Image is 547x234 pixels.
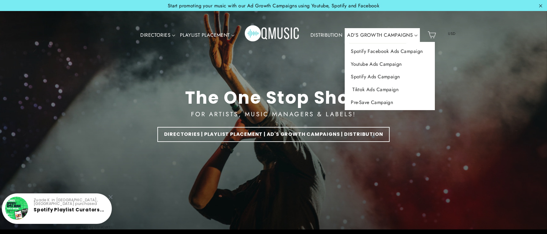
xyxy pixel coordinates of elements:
[34,206,104,213] a: Spotify Playlist Curators...
[157,127,390,142] a: DIRECTORIES | PLAYLIST PLACEMENT | AD'S GROWTH CAMPAIGNS | DISTRIBUTION
[345,28,420,42] a: AD'S GROWTH CAMPAIGNS
[345,58,435,71] a: Youtube Ads Campaign
[138,28,178,42] a: DIRECTORIES
[345,96,435,109] a: Pre-Save Campaign
[191,110,356,119] div: FOR ARTISTS, MUSIC MANAGERS & LABELS!
[345,83,435,96] a: Tiktok Ads Campaign
[440,29,464,38] span: USD
[185,87,362,108] div: The One Stop Shop
[34,198,106,206] p: Zuade K. in [GEOGRAPHIC_DATA], [GEOGRAPHIC_DATA] purchased
[345,45,435,58] a: Spotify Facebook Ads Campaign
[345,70,435,83] a: Spotify Ads Campaign
[245,21,300,49] img: Q Music Promotions
[76,225,110,230] small: Verified by CareCart
[308,28,345,42] a: DISTRIBUTION
[178,28,237,42] a: PLAYLIST PLACEMENT
[120,17,425,53] div: Primary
